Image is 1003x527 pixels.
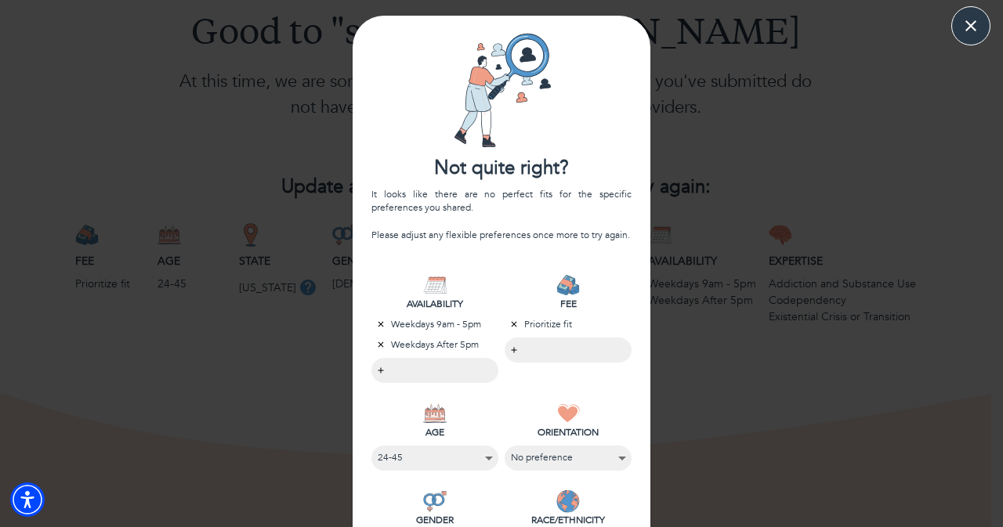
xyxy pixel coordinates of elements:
p: ORIENTATION [505,425,632,439]
p: GENDER [371,513,498,527]
p: Prioritize fit [505,317,632,331]
p: AVAILABILITY [371,297,498,311]
img: RACE/ETHNICITY [556,489,580,513]
img: FEE [556,273,580,297]
div: Accessibility Menu [10,482,45,517]
p: Weekdays 9am - 5pm [371,317,498,331]
div: It looks like there are no perfect fits for the specific preferences you shared. Please adjust an... [371,188,632,242]
p: FEE [505,297,632,311]
img: Card icon [443,31,560,149]
div: Not quite right? [353,155,650,182]
img: AVAILABILITY [423,273,447,297]
p: Weekdays After 5pm [371,337,498,352]
img: GENDER [423,489,447,513]
img: AGE [423,402,447,425]
p: RACE/ETHNICITY [505,513,632,527]
p: AGE [371,425,498,439]
img: ORIENTATION [556,402,580,425]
